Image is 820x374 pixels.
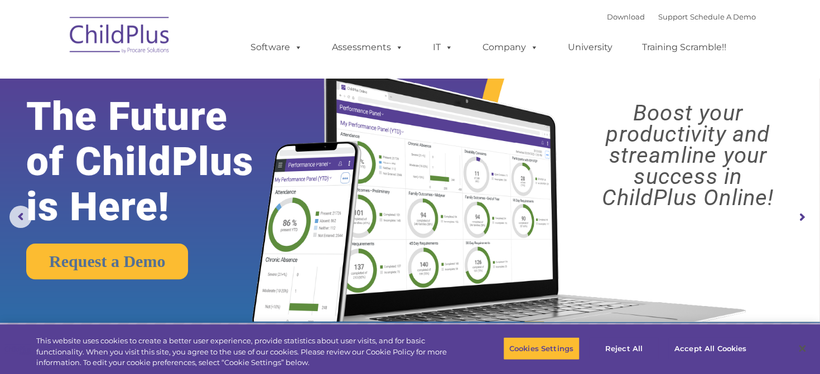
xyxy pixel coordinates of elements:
[239,36,313,59] a: Software
[26,244,188,279] a: Request a Demo
[790,336,814,361] button: Close
[607,12,756,21] font: |
[64,9,176,65] img: ChildPlus by Procare Solutions
[668,337,753,360] button: Accept All Cookies
[471,36,549,59] a: Company
[26,94,288,229] rs-layer: The Future of ChildPlus is Here!
[422,36,464,59] a: IT
[36,336,451,368] div: This website uses cookies to create a better user experience, provide statistics about user visit...
[503,337,580,360] button: Cookies Settings
[566,103,809,208] rs-layer: Boost your productivity and streamline your success in ChildPlus Online!
[321,36,414,59] a: Assessments
[155,119,202,128] span: Phone number
[607,12,645,21] a: Download
[658,12,688,21] a: Support
[589,337,659,360] button: Reject All
[631,36,737,59] a: Training Scramble!!
[155,74,189,82] span: Last name
[557,36,624,59] a: University
[690,12,756,21] a: Schedule A Demo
